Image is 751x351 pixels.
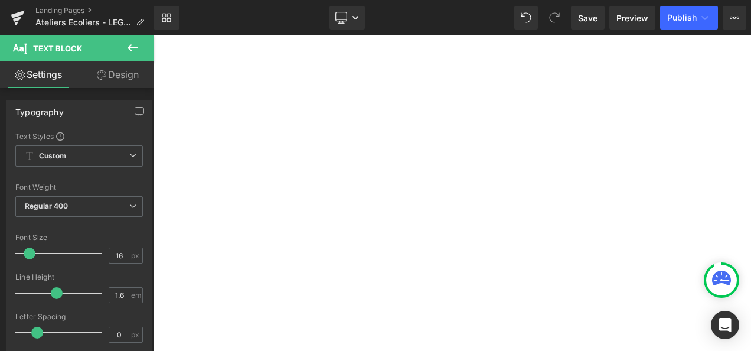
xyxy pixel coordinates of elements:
[711,311,739,339] div: Open Intercom Messenger
[79,61,156,88] a: Design
[15,100,64,117] div: Typography
[35,6,154,15] a: Landing Pages
[131,291,141,299] span: em
[15,183,143,191] div: Font Weight
[39,151,66,161] b: Custom
[131,331,141,339] span: px
[578,12,597,24] span: Save
[15,273,143,281] div: Line Height
[543,6,566,30] button: Redo
[15,131,143,141] div: Text Styles
[609,6,655,30] a: Preview
[616,12,648,24] span: Preview
[154,6,179,30] a: New Library
[660,6,718,30] button: Publish
[723,6,746,30] button: More
[35,18,131,27] span: Ateliers Ecoliers - LEGO STEM Class
[25,201,68,210] b: Regular 400
[33,44,82,53] span: Text Block
[667,13,697,22] span: Publish
[131,252,141,259] span: px
[15,233,143,242] div: Font Size
[15,313,143,321] div: Letter Spacing
[514,6,538,30] button: Undo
